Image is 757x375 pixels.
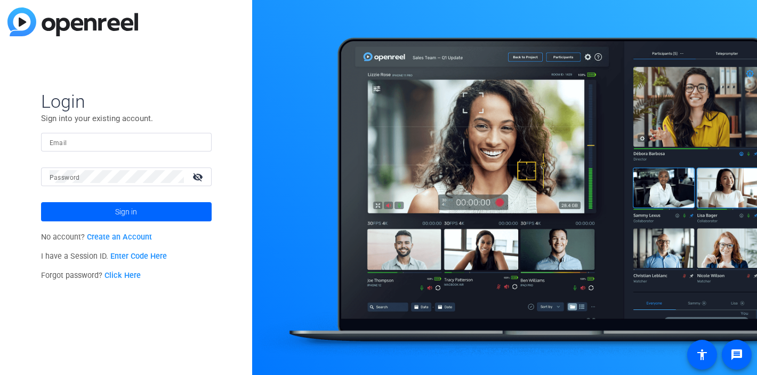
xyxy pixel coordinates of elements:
a: Enter Code Here [110,252,167,261]
a: Click Here [104,271,141,280]
p: Sign into your existing account. [41,113,212,124]
mat-label: Password [50,174,80,181]
span: Sign in [115,198,137,225]
span: Forgot password? [41,271,141,280]
mat-icon: visibility_off [186,169,212,185]
mat-label: Email [50,139,67,147]
mat-icon: message [730,348,743,361]
span: Login [41,90,212,113]
button: Sign in [41,202,212,221]
img: blue-gradient.svg [7,7,138,36]
span: No account? [41,233,152,242]
a: Create an Account [87,233,152,242]
input: Enter Email Address [50,135,203,148]
span: I have a Session ID. [41,252,167,261]
mat-icon: accessibility [696,348,708,361]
